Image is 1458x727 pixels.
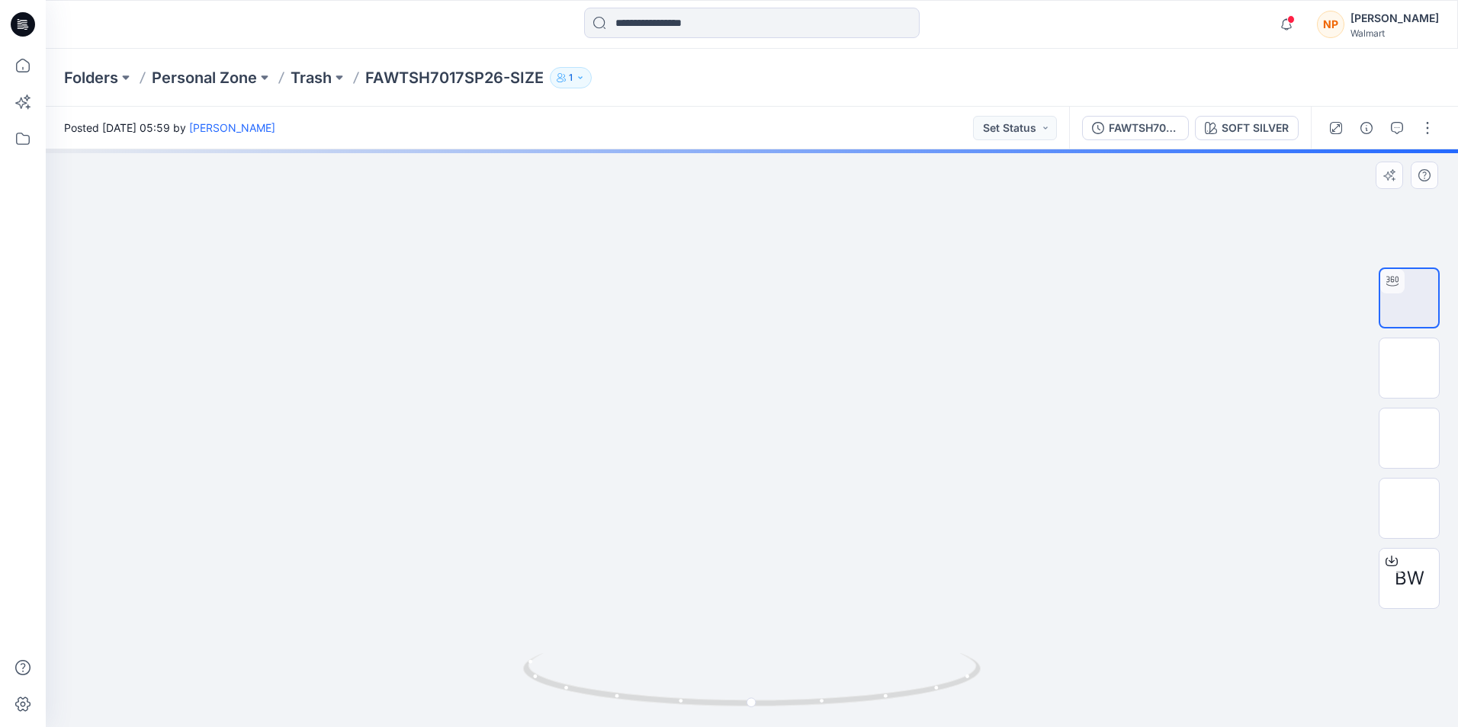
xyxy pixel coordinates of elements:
[64,120,275,136] span: Posted [DATE] 05:59 by
[291,67,332,88] a: Trash
[1350,27,1439,39] div: Walmart
[64,67,118,88] a: Folders
[152,67,257,88] a: Personal Zone
[1082,116,1189,140] button: FAWTSH7017SP26-SIZE-M -05-03-2025
[189,121,275,134] a: [PERSON_NAME]
[365,67,544,88] p: FAWTSH7017SP26-SIZE
[1354,116,1379,140] button: Details
[1350,9,1439,27] div: [PERSON_NAME]
[1195,116,1299,140] button: SOFT SILVER
[569,69,573,86] p: 1
[1109,120,1179,136] div: FAWTSH7017SP26-SIZE-M -05-03-2025
[1395,565,1424,592] span: BW
[550,67,592,88] button: 1
[1317,11,1344,38] div: NP
[1222,120,1289,136] div: SOFT SILVER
